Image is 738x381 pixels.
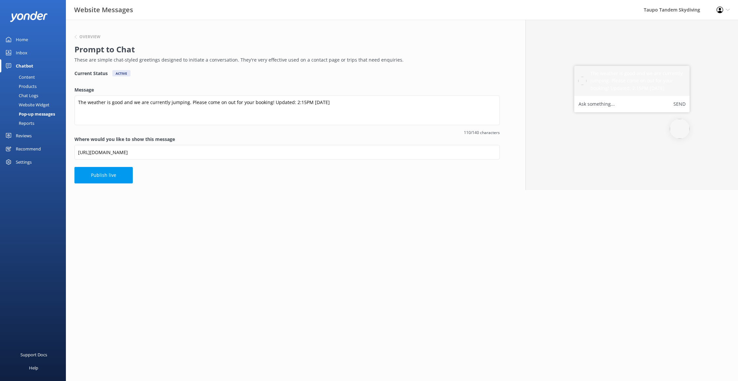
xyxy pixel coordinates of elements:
img: yonder-white-logo.png [10,11,48,22]
h4: Current Status [74,70,108,76]
div: Products [4,82,37,91]
div: Chat Logs [4,91,38,100]
div: Reviews [16,129,32,142]
label: Ask something... [579,100,615,108]
div: Pop-up messages [4,109,55,119]
div: Website Widget [4,100,49,109]
div: Help [29,361,38,374]
div: Support Docs [20,348,47,361]
h5: The weather is good and we are currently jumping. Please come on out for your booking! Updated: 2... [590,70,686,92]
div: Recommend [16,142,41,155]
label: Where would you like to show this message [74,136,500,143]
a: Content [4,72,66,82]
a: Products [4,82,66,91]
div: Settings [16,155,32,169]
input: https://www.example.com/page [74,145,500,160]
h2: Prompt to Chat [74,43,497,56]
button: Overview [74,35,100,39]
a: Website Widget [4,100,66,109]
textarea: The weather is good and we are currently jumping. Please come on out for your booking! Updated: 2... [74,95,500,125]
div: Content [4,72,35,82]
a: Chat Logs [4,91,66,100]
div: Active [112,70,130,76]
span: 110/140 characters [74,129,500,136]
button: Send [673,100,686,108]
label: Message [74,86,500,94]
div: Chatbot [16,59,33,72]
div: Home [16,33,28,46]
div: Reports [4,119,34,128]
h6: Overview [79,35,100,39]
p: These are simple chat-styled greetings designed to initiate a conversation. They're very effectiv... [74,56,497,64]
div: Inbox [16,46,27,59]
button: Publish live [74,167,133,183]
a: Pop-up messages [4,109,66,119]
h3: Website Messages [74,5,133,15]
a: Reports [4,119,66,128]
